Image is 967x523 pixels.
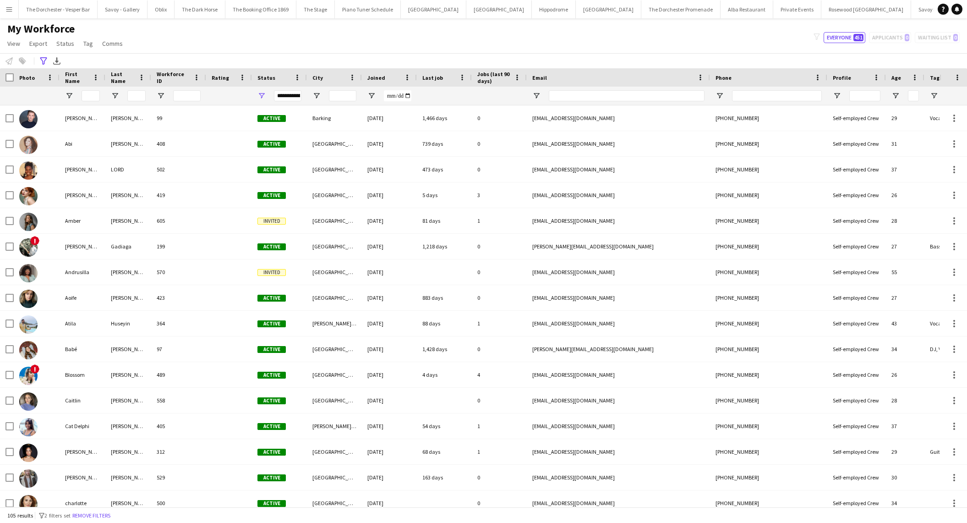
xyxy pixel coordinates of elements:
[827,311,886,336] div: Self-employed Crew
[105,182,151,208] div: [PERSON_NAME]
[827,234,886,259] div: Self-employed Crew
[60,490,105,516] div: charlotte
[527,234,710,259] div: [PERSON_NAME][EMAIL_ADDRESS][DOMAIN_NAME]
[257,192,286,199] span: Active
[827,259,886,285] div: Self-employed Crew
[527,311,710,336] div: [EMAIL_ADDRESS][DOMAIN_NAME]
[472,336,527,362] div: 0
[710,465,827,490] div: [PHONE_NUMBER]
[225,0,296,18] button: The Booking Office 1869
[472,388,527,413] div: 0
[362,388,417,413] div: [DATE]
[60,362,105,387] div: Blossom
[886,208,924,233] div: 28
[472,105,527,131] div: 0
[716,92,724,100] button: Open Filter Menu
[886,105,924,131] div: 29
[111,92,119,100] button: Open Filter Menu
[527,157,710,182] div: [EMAIL_ADDRESS][DOMAIN_NAME]
[307,285,362,310] div: [GEOGRAPHIC_DATA]
[710,413,827,439] div: [PHONE_NUMBER]
[641,0,721,18] button: The Dorchester Promenade
[212,74,229,81] span: Rating
[362,182,417,208] div: [DATE]
[19,315,38,334] img: Atila Huseyin
[71,511,112,521] button: Remove filters
[60,336,105,362] div: Babé
[60,285,105,310] div: Aoife
[157,71,190,84] span: Workforce ID
[472,439,527,464] div: 1
[362,413,417,439] div: [DATE]
[384,90,411,101] input: Joined Filter Input
[102,39,123,48] span: Comms
[7,39,20,48] span: View
[527,131,710,156] div: [EMAIL_ADDRESS][DOMAIN_NAME]
[362,490,417,516] div: [DATE]
[886,413,924,439] div: 37
[466,0,532,18] button: [GEOGRAPHIC_DATA]
[105,105,151,131] div: [PERSON_NAME]
[98,0,148,18] button: Savoy - Gallery
[19,392,38,411] img: Caitlin Laing
[65,71,89,84] span: First Name
[886,311,924,336] div: 43
[827,490,886,516] div: Self-employed Crew
[44,512,71,519] span: 2 filters set
[307,208,362,233] div: [GEOGRAPHIC_DATA]
[151,131,206,156] div: 408
[19,110,38,128] img: Aaron Dean
[527,465,710,490] div: [EMAIL_ADDRESS][DOMAIN_NAME]
[56,39,74,48] span: Status
[827,439,886,464] div: Self-employed Crew
[105,490,151,516] div: [PERSON_NAME]
[710,490,827,516] div: [PHONE_NUMBER]
[105,413,151,439] div: [PERSON_NAME]
[151,285,206,310] div: 423
[362,131,417,156] div: [DATE]
[51,55,62,66] app-action-btn: Export XLSX
[105,439,151,464] div: [PERSON_NAME]
[886,490,924,516] div: 34
[401,0,466,18] button: [GEOGRAPHIC_DATA]
[472,259,527,285] div: 0
[527,182,710,208] div: [EMAIL_ADDRESS][DOMAIN_NAME]
[60,208,105,233] div: Amber
[710,439,827,464] div: [PHONE_NUMBER]
[417,439,472,464] div: 68 days
[417,105,472,131] div: 1,466 days
[105,285,151,310] div: [PERSON_NAME]
[527,490,710,516] div: [EMAIL_ADDRESS][DOMAIN_NAME]
[60,259,105,285] div: Andrusilla
[151,388,206,413] div: 558
[151,465,206,490] div: 529
[4,38,24,50] a: View
[527,362,710,387] div: [EMAIL_ADDRESS][DOMAIN_NAME]
[307,362,362,387] div: [GEOGRAPHIC_DATA]
[710,259,827,285] div: [PHONE_NUMBER]
[527,105,710,131] div: [EMAIL_ADDRESS][DOMAIN_NAME]
[257,474,286,481] span: Active
[710,234,827,259] div: [PHONE_NUMBER]
[472,311,527,336] div: 1
[710,157,827,182] div: [PHONE_NUMBER]
[827,285,886,310] div: Self-employed Crew
[105,259,151,285] div: [PERSON_NAME]
[151,490,206,516] div: 500
[151,208,206,233] div: 605
[307,465,362,490] div: [GEOGRAPHIC_DATA]
[417,157,472,182] div: 473 days
[307,439,362,464] div: [GEOGRAPHIC_DATA]
[151,336,206,362] div: 97
[257,141,286,148] span: Active
[827,157,886,182] div: Self-employed Crew
[417,362,472,387] div: 4 days
[827,208,886,233] div: Self-employed Crew
[60,465,105,490] div: [PERSON_NAME]
[721,0,773,18] button: Alba Restaurant
[151,259,206,285] div: 570
[827,465,886,490] div: Self-employed Crew
[307,182,362,208] div: [GEOGRAPHIC_DATA]
[849,90,880,101] input: Profile Filter Input
[30,236,39,245] span: !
